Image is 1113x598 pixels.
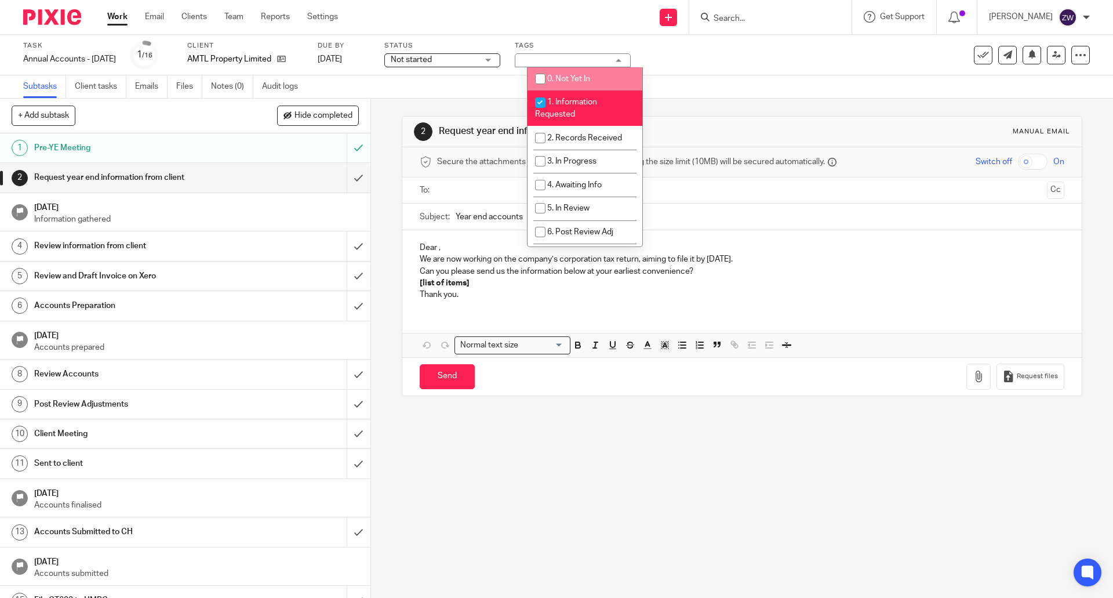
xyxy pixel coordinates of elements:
[34,169,235,186] h1: Request year end information from client
[34,455,235,472] h1: Sent to client
[34,139,235,157] h1: Pre-YE Meeting
[976,156,1012,168] span: Switch off
[23,41,116,50] label: Task
[12,140,28,156] div: 1
[989,11,1053,23] p: [PERSON_NAME]
[12,238,28,255] div: 4
[318,41,370,50] label: Due by
[1017,372,1058,381] span: Request files
[420,289,1064,300] p: Thank you.
[142,52,152,59] small: /16
[12,106,75,125] button: + Add subtask
[420,253,1064,265] p: We are now working on the company’s corporation tax return, aiming to file it by [DATE].
[75,75,126,98] a: Client tasks
[34,523,235,541] h1: Accounts Submitted to CH
[384,41,500,50] label: Status
[34,342,359,353] p: Accounts prepared
[34,237,235,255] h1: Review information from client
[996,364,1064,390] button: Request files
[454,336,570,354] div: Search for option
[318,55,342,63] span: [DATE]
[12,426,28,442] div: 10
[1047,182,1064,199] button: Cc
[34,365,235,383] h1: Review Accounts
[1053,156,1064,168] span: On
[145,11,164,23] a: Email
[547,134,622,142] span: 2. Records Received
[23,9,81,25] img: Pixie
[12,366,28,382] div: 8
[12,455,28,472] div: 11
[187,41,303,50] label: Client
[262,75,307,98] a: Audit logs
[34,499,359,511] p: Accounts finalised
[420,184,432,196] label: To:
[880,13,925,21] span: Get Support
[414,122,432,141] div: 2
[34,568,359,579] p: Accounts submitted
[1013,127,1070,136] div: Manual email
[1059,8,1077,27] img: svg%3E
[211,75,253,98] a: Notes (0)
[261,11,290,23] a: Reports
[307,11,338,23] a: Settings
[547,181,602,189] span: 4. Awaiting Info
[420,242,1064,253] p: Dear ,
[277,106,359,125] button: Hide completed
[547,204,590,212] span: 5. In Review
[522,339,563,351] input: Search for option
[34,485,359,499] h1: [DATE]
[187,53,271,65] p: AMTL Property Limited
[515,41,631,50] label: Tags
[23,75,66,98] a: Subtasks
[34,396,235,413] h1: Post Review Adjustments
[176,75,202,98] a: Files
[535,98,597,118] span: 1. Information Requested
[34,267,235,285] h1: Review and Draft Invoice on Xero
[34,553,359,568] h1: [DATE]
[12,170,28,186] div: 2
[181,11,207,23] a: Clients
[294,111,352,121] span: Hide completed
[420,279,470,287] strong: [list of items]
[712,14,817,24] input: Search
[457,339,521,351] span: Normal text size
[420,364,475,389] input: Send
[12,268,28,284] div: 5
[391,56,432,64] span: Not started
[420,211,450,223] label: Subject:
[12,298,28,314] div: 6
[12,524,28,541] div: 13
[135,75,168,98] a: Emails
[224,11,243,23] a: Team
[437,156,825,168] span: Secure the attachments in this message. Files exceeding the size limit (10MB) will be secured aut...
[12,396,28,412] div: 9
[107,11,128,23] a: Work
[34,297,235,314] h1: Accounts Preparation
[137,48,152,61] div: 1
[34,425,235,443] h1: Client Meeting
[420,266,1064,277] p: Can you please send us the information below at your earliest convenience?
[34,327,359,342] h1: [DATE]
[34,199,359,213] h1: [DATE]
[547,157,596,165] span: 3. In Progress
[547,75,590,83] span: 0. Not Yet In
[34,213,359,225] p: Information gathered
[439,125,767,137] h1: Request year end information from client
[23,53,116,65] div: Annual Accounts - [DATE]
[23,53,116,65] div: Annual Accounts - July 2025
[547,228,613,236] span: 6. Post Review Adj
